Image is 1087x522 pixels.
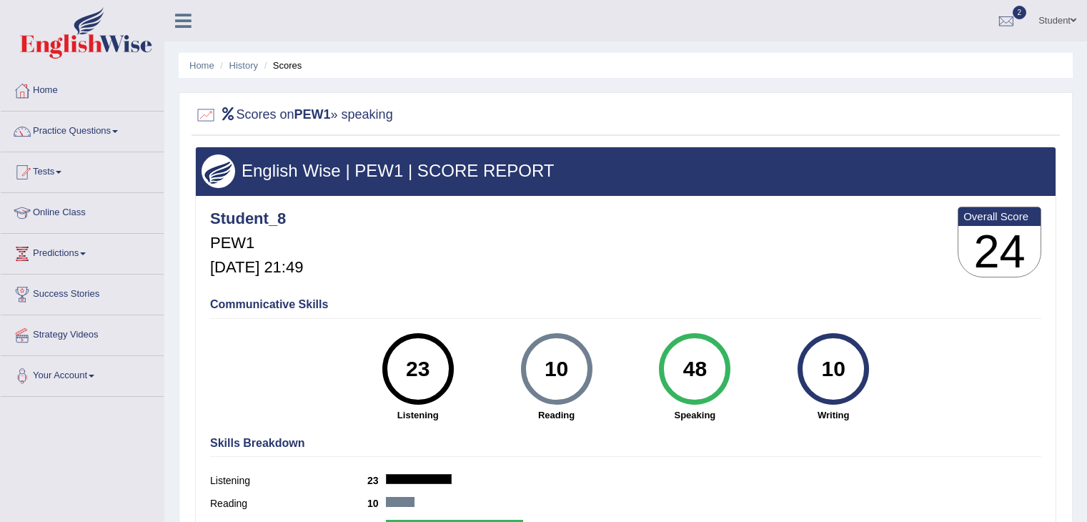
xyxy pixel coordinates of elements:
[202,154,235,188] img: wings.png
[195,104,393,126] h2: Scores on » speaking
[632,408,757,422] strong: Speaking
[530,339,582,399] div: 10
[958,226,1041,277] h3: 24
[210,298,1041,311] h4: Communicative Skills
[1,152,164,188] a: Tests
[1,193,164,229] a: Online Class
[229,60,258,71] a: History
[1,71,164,107] a: Home
[1013,6,1027,19] span: 2
[189,60,214,71] a: Home
[1,315,164,351] a: Strategy Videos
[392,339,444,399] div: 23
[210,210,303,227] h4: Student_8
[1,275,164,310] a: Success Stories
[210,235,303,252] h5: PEW1
[202,162,1050,180] h3: English Wise | PEW1 | SCORE REPORT
[210,259,303,276] h5: [DATE] 21:49
[210,437,1041,450] h4: Skills Breakdown
[261,59,302,72] li: Scores
[1,356,164,392] a: Your Account
[669,339,721,399] div: 48
[1,234,164,270] a: Predictions
[1,112,164,147] a: Practice Questions
[771,408,895,422] strong: Writing
[963,210,1036,222] b: Overall Score
[356,408,480,422] strong: Listening
[210,473,367,488] label: Listening
[495,408,619,422] strong: Reading
[808,339,860,399] div: 10
[367,475,386,486] b: 23
[367,498,386,509] b: 10
[294,107,331,122] b: PEW1
[210,496,367,511] label: Reading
